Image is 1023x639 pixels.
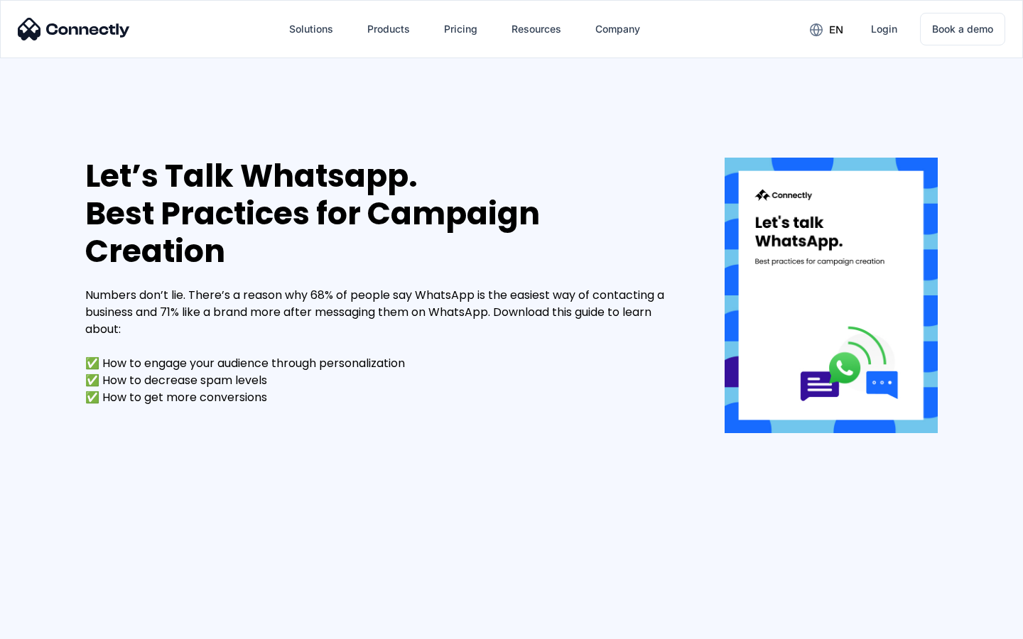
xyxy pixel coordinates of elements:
div: Let’s Talk Whatsapp. Best Practices for Campaign Creation [85,158,682,270]
div: Login [871,19,897,39]
div: Products [367,19,410,39]
div: Solutions [289,19,333,39]
div: en [829,20,843,40]
div: Pricing [444,19,477,39]
a: Login [860,12,909,46]
a: Book a demo [920,13,1005,45]
a: Pricing [433,12,489,46]
div: Numbers don’t lie. There’s a reason why 68% of people say WhatsApp is the easiest way of contacti... [85,287,682,406]
div: Resources [511,19,561,39]
aside: Language selected: English [14,614,85,634]
img: Connectly Logo [18,18,130,40]
div: Company [595,19,640,39]
ul: Language list [28,614,85,634]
